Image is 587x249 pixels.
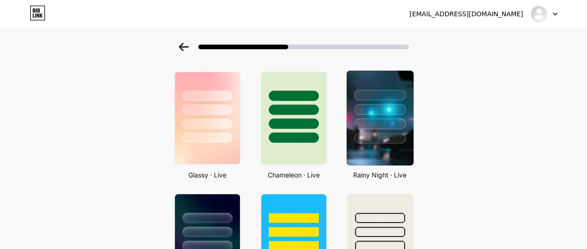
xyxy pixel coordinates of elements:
[172,170,243,180] div: Glassy · Live
[530,5,548,23] img: emircyber
[258,170,329,180] div: Chameleon · Live
[344,170,416,180] div: Rainy Night · Live
[346,71,413,165] img: rainy_night.jpg
[409,9,523,19] div: [EMAIL_ADDRESS][DOMAIN_NAME]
